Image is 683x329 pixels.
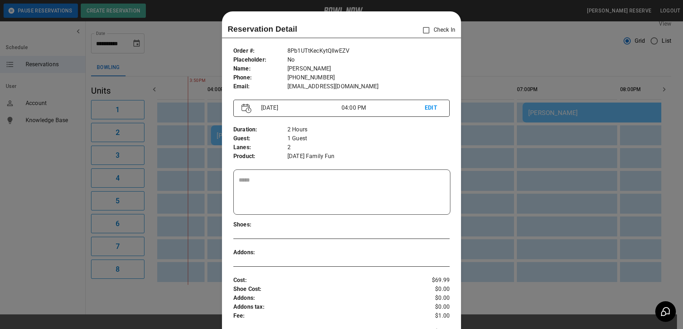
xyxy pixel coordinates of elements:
p: 2 Hours [287,125,450,134]
p: Addons tax : [233,303,414,312]
p: [PERSON_NAME] [287,64,450,73]
p: No [287,56,450,64]
p: Placeholder : [233,56,287,64]
p: Cost : [233,276,414,285]
p: [PHONE_NUMBER] [287,73,450,82]
p: $0.00 [414,285,450,294]
p: Product : [233,152,287,161]
p: Duration : [233,125,287,134]
p: Shoe Cost : [233,285,414,294]
p: 04:00 PM [341,104,425,112]
p: Reservation Detail [228,23,297,35]
p: Phone : [233,73,287,82]
p: $0.00 [414,294,450,303]
p: EDIT [425,104,441,113]
p: Check In [419,23,455,38]
p: $1.00 [414,312,450,320]
img: Vector [242,104,252,113]
p: Shoes : [233,220,287,229]
p: Lanes : [233,143,287,152]
p: Fee : [233,312,414,320]
p: $69.99 [414,276,450,285]
p: Addons : [233,248,287,257]
p: 1 Guest [287,134,450,143]
p: $0.00 [414,303,450,312]
p: Order # : [233,47,287,56]
p: 2 [287,143,450,152]
p: Name : [233,64,287,73]
p: Addons : [233,294,414,303]
p: Guest : [233,134,287,143]
p: 8Pb1UTtKecKytQIlwEZV [287,47,450,56]
p: Email : [233,82,287,91]
p: [EMAIL_ADDRESS][DOMAIN_NAME] [287,82,450,91]
p: [DATE] Family Fun [287,152,450,161]
p: [DATE] [258,104,341,112]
